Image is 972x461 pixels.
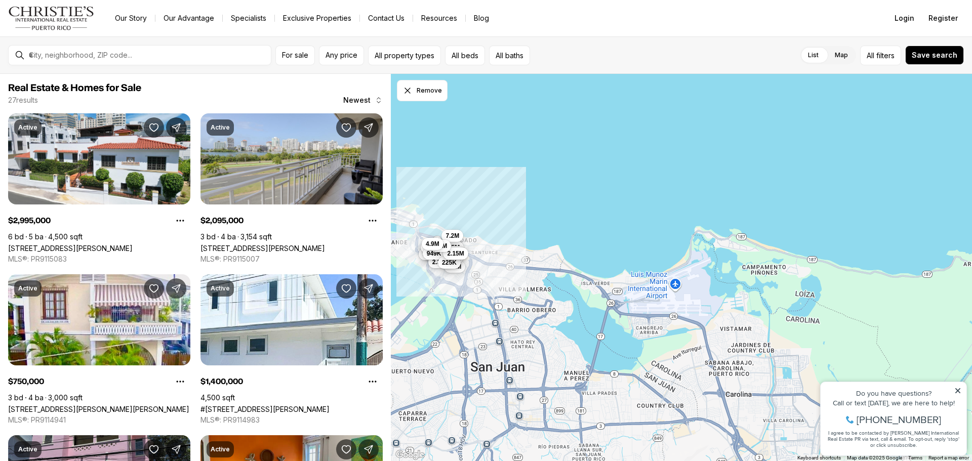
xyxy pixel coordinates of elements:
[170,371,190,392] button: Property options
[441,230,463,242] button: 7.2M
[423,247,445,260] button: 949K
[895,14,914,22] span: Login
[860,46,901,65] button: Allfilters
[358,439,379,459] button: Share Property
[447,249,464,258] span: 2.15M
[144,439,164,459] button: Save Property: 610 HOARE ST
[466,11,497,25] a: Blog
[275,11,359,25] a: Exclusive Properties
[443,243,460,252] span: 1.95M
[223,11,274,25] a: Specialists
[368,46,441,65] button: All property types
[211,445,230,453] p: Active
[413,11,465,25] a: Resources
[336,117,356,138] button: Save Property: 548 Hoare St. LAGUNA #3
[200,244,325,253] a: 548 Hoare St. LAGUNA #3, SAN JUAN PR, 00907
[319,46,364,65] button: Any price
[144,278,164,299] button: Save Property: 952 JOSE MARTI ST MIRAMAR
[11,23,146,30] div: Do you have questions?
[155,11,222,25] a: Our Advantage
[444,247,466,259] button: 3.5M
[8,96,38,104] p: 27 results
[888,8,920,28] button: Login
[445,46,485,65] button: All beds
[362,211,383,231] button: Property options
[336,439,356,459] button: Save Property: 665 MIRAMAR AVE
[166,278,186,299] button: Share Property
[442,246,465,258] button: 400K
[442,259,457,267] span: 225K
[166,439,186,459] button: Share Property
[443,247,468,260] button: 2.15M
[8,83,141,93] span: Real Estate & Homes for Sale
[13,62,144,81] span: I agree to be contacted by [PERSON_NAME] International Real Estate PR via text, call & email. To ...
[170,211,190,231] button: Property options
[800,46,827,64] label: List
[422,238,443,250] button: 4.9M
[11,32,146,39] div: Call or text [DATE], we are here to help!
[428,256,453,268] button: 2.35M
[912,51,957,59] span: Save search
[18,284,37,292] p: Active
[8,244,133,253] a: 550 WAYMOUTH, MIRAMAR, SAN JUAN PR, 00907
[867,50,874,61] span: All
[211,284,230,292] p: Active
[360,11,413,25] button: Contact Us
[438,257,461,269] button: 225K
[282,51,308,59] span: For sale
[275,46,315,65] button: For sale
[445,232,459,240] span: 7.2M
[343,96,371,104] span: Newest
[144,117,164,138] button: Save Property: 550 WAYMOUTH, MIRAMAR
[905,46,964,65] button: Save search
[489,46,530,65] button: All baths
[432,258,449,266] span: 2.35M
[419,248,440,260] button: 1.3M
[336,278,356,299] button: Save Property: #709 CALLE SAN JUAN
[18,123,37,132] p: Active
[8,405,189,413] a: 952 JOSE MARTI ST MIRAMAR, SAN JUAN PR, 00907
[397,80,448,101] button: Dismiss drawing
[362,371,383,392] button: Property options
[42,48,126,58] span: [PHONE_NUMBER]
[827,46,856,64] label: Map
[928,14,958,22] span: Register
[922,8,964,28] button: Register
[421,241,443,254] button: 870K
[326,51,357,59] span: Any price
[8,6,95,30] img: logo
[211,123,230,132] p: Active
[358,117,379,138] button: Share Property
[427,249,441,258] span: 949K
[358,278,379,299] button: Share Property
[18,445,37,453] p: Active
[200,405,330,413] a: #709 CALLE SAN JUAN, SANTURCE PR, 00907
[107,11,155,25] a: Our Story
[166,117,186,138] button: Share Property
[426,240,439,248] span: 4.9M
[876,50,895,61] span: filters
[337,90,389,110] button: Newest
